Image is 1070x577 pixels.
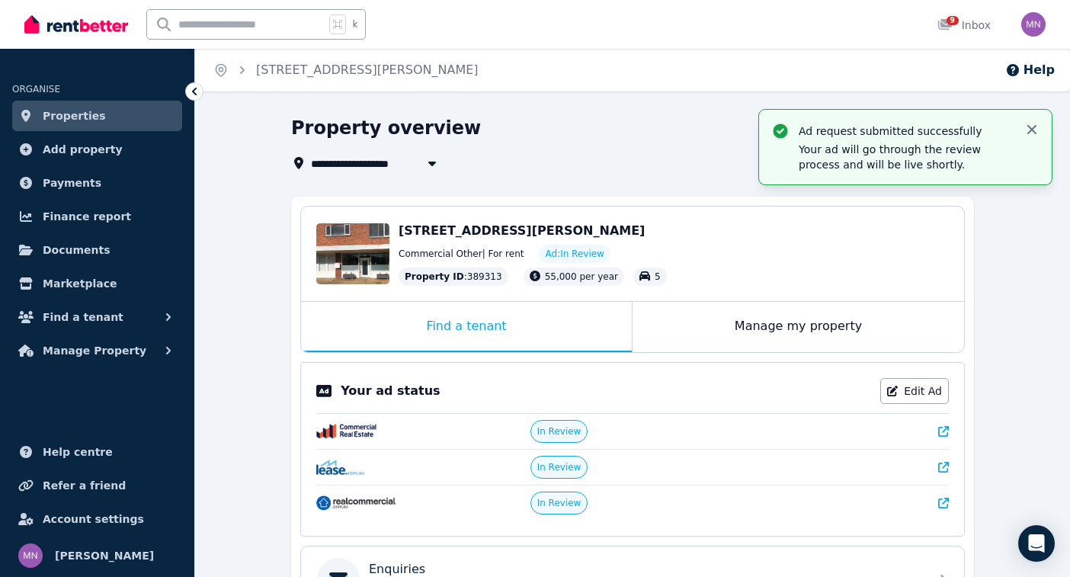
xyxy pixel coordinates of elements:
a: Refer a friend [12,470,182,501]
span: In Review [537,425,581,438]
a: Documents [12,235,182,265]
span: Finance report [43,207,131,226]
img: RentBetter [24,13,128,36]
span: ORGANISE [12,84,60,95]
span: 5 [655,271,661,282]
span: Help centre [43,443,113,461]
button: Find a tenant [12,302,182,332]
span: Add property [43,140,123,159]
span: Ad: In Review [545,248,604,260]
a: Properties [12,101,182,131]
a: Finance report [12,201,182,232]
span: [STREET_ADDRESS][PERSON_NAME] [399,223,645,238]
p: Your ad status [341,382,440,400]
span: In Review [537,497,581,509]
span: [PERSON_NAME] [55,547,154,565]
a: Add property [12,134,182,165]
div: Manage my property [633,302,964,352]
div: Find a tenant [301,302,632,352]
p: Your ad will go through the review process and will be live shortly. [799,142,1012,172]
span: Refer a friend [43,476,126,495]
a: [STREET_ADDRESS][PERSON_NAME] [256,63,479,77]
h1: Property overview [291,116,481,140]
a: Account settings [12,504,182,534]
div: Inbox [937,18,991,33]
img: Lease.com.au [316,460,364,475]
a: Marketplace [12,268,182,299]
span: Documents [43,241,111,259]
a: Help centre [12,437,182,467]
span: In Review [537,461,581,473]
span: Commercial Other | For rent [399,248,524,260]
p: Ad request submitted successfully [799,123,1012,139]
span: Manage Property [43,341,146,360]
span: Marketplace [43,274,117,293]
a: Edit Ad [880,378,949,404]
span: Property ID [405,271,464,283]
div: Open Intercom Messenger [1018,525,1055,562]
img: Mike N [18,543,43,568]
span: k [352,18,357,30]
span: 9 [947,16,959,25]
span: Properties [43,107,106,125]
span: 55,000 per year [545,271,618,282]
img: RealCommercial.com.au [316,495,396,511]
a: Payments [12,168,182,198]
img: Mike N [1021,12,1046,37]
button: Help [1005,61,1055,79]
button: Manage Property [12,335,182,366]
span: Find a tenant [43,308,123,326]
img: CommercialRealEstate.com.au [316,424,376,439]
div: : 389313 [399,268,508,286]
nav: Breadcrumb [195,49,497,91]
span: Payments [43,174,101,192]
span: Account settings [43,510,144,528]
